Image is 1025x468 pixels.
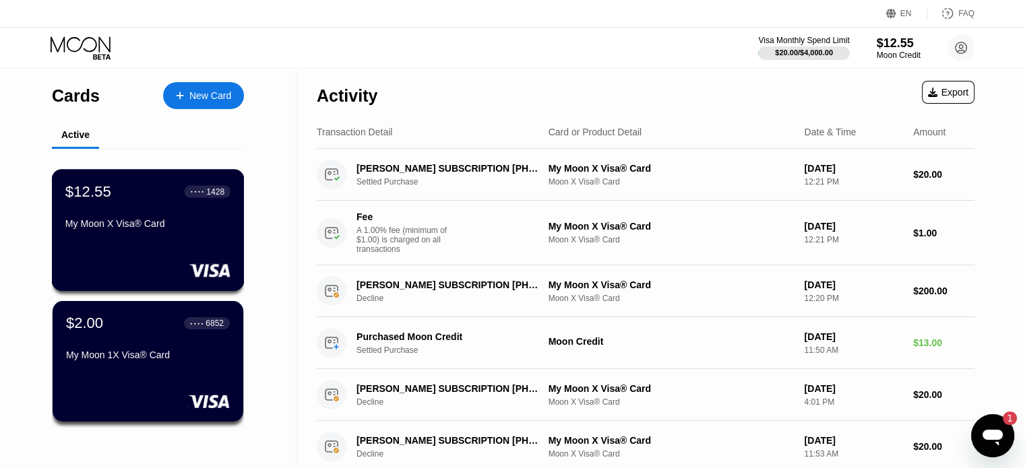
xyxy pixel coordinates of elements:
[775,48,833,57] div: $20.00 / $4,000.00
[922,81,974,104] div: Export
[317,149,974,201] div: [PERSON_NAME] SUBSCRIPTION [PHONE_NUMBER] USSettled PurchaseMy Moon X Visa® CardMoon X Visa® Card...
[877,51,921,60] div: Moon Credit
[928,87,968,98] div: Export
[804,279,902,290] div: [DATE]
[356,435,541,446] div: [PERSON_NAME] SUBSCRIPTION [PHONE_NUMBER] US
[549,279,794,290] div: My Moon X Visa® Card
[913,389,974,400] div: $20.00
[804,221,902,232] div: [DATE]
[317,265,974,317] div: [PERSON_NAME] SUBSCRIPTION [PHONE_NUMBER] USDeclineMy Moon X Visa® CardMoon X Visa® Card[DATE]12:...
[549,435,794,446] div: My Moon X Visa® Card
[191,189,204,193] div: ● ● ● ●
[900,9,912,18] div: EN
[971,414,1014,457] iframe: 启动消息传送窗口的按钮
[549,235,794,244] div: Moon X Visa® Card
[549,221,794,232] div: My Moon X Visa® Card
[317,201,974,265] div: FeeA 1.00% fee (minimum of $1.00) is charged on all transactionsMy Moon X Visa® CardMoon X Visa® ...
[877,36,921,51] div: $12.55
[61,129,90,140] div: Active
[317,369,974,421] div: [PERSON_NAME] SUBSCRIPTION [PHONE_NUMBER] USDeclineMy Moon X Visa® CardMoon X Visa® Card[DATE]4:0...
[190,321,204,325] div: ● ● ● ●
[53,170,243,290] div: $12.55● ● ● ●1428My Moon X Visa® Card
[958,9,974,18] div: FAQ
[356,177,555,187] div: Settled Purchase
[913,441,974,452] div: $20.00
[549,294,794,303] div: Moon X Visa® Card
[65,218,230,229] div: My Moon X Visa® Card
[53,301,243,422] div: $2.00● ● ● ●6852My Moon 1X Visa® Card
[356,211,451,222] div: Fee
[758,36,849,45] div: Visa Monthly Spend Limit
[913,286,974,296] div: $200.00
[804,163,902,174] div: [DATE]
[356,383,541,394] div: [PERSON_NAME] SUBSCRIPTION [PHONE_NUMBER] US
[356,345,555,355] div: Settled Purchase
[549,383,794,394] div: My Moon X Visa® Card
[549,336,794,347] div: Moon Credit
[206,319,224,328] div: 6852
[804,331,902,342] div: [DATE]
[804,177,902,187] div: 12:21 PM
[549,449,794,459] div: Moon X Visa® Card
[927,7,974,20] div: FAQ
[317,86,377,106] div: Activity
[549,397,794,407] div: Moon X Visa® Card
[804,294,902,303] div: 12:20 PM
[804,383,902,394] div: [DATE]
[356,331,541,342] div: Purchased Moon Credit
[990,411,1017,425] iframe: 未读消息的数量
[163,82,244,109] div: New Card
[804,127,856,137] div: Date & Time
[886,7,927,20] div: EN
[356,294,555,303] div: Decline
[913,337,974,348] div: $13.00
[549,177,794,187] div: Moon X Visa® Card
[356,163,541,174] div: [PERSON_NAME] SUBSCRIPTION [PHONE_NUMBER] US
[804,397,902,407] div: 4:01 PM
[549,127,642,137] div: Card or Product Detail
[189,90,231,102] div: New Card
[913,228,974,238] div: $1.00
[804,435,902,446] div: [DATE]
[804,235,902,244] div: 12:21 PM
[66,314,103,332] div: $2.00
[65,182,111,200] div: $12.55
[317,127,392,137] div: Transaction Detail
[356,397,555,407] div: Decline
[804,345,902,355] div: 11:50 AM
[206,187,224,196] div: 1428
[804,449,902,459] div: 11:53 AM
[913,169,974,180] div: $20.00
[549,163,794,174] div: My Moon X Visa® Card
[52,86,100,106] div: Cards
[356,279,541,290] div: [PERSON_NAME] SUBSCRIPTION [PHONE_NUMBER] US
[317,317,974,369] div: Purchased Moon CreditSettled PurchaseMoon Credit[DATE]11:50 AM$13.00
[356,449,555,459] div: Decline
[66,349,230,360] div: My Moon 1X Visa® Card
[356,226,458,254] div: A 1.00% fee (minimum of $1.00) is charged on all transactions
[758,36,849,60] div: Visa Monthly Spend Limit$20.00/$4,000.00
[877,36,921,60] div: $12.55Moon Credit
[913,127,945,137] div: Amount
